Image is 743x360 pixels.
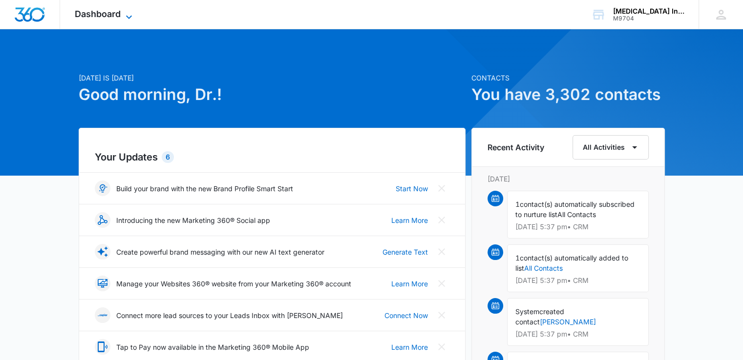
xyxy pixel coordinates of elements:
span: System [515,307,539,316]
button: Close [434,180,449,196]
span: Dashboard [75,9,121,19]
p: [DATE] 5:37 pm • CRM [515,331,640,338]
div: 6 [162,151,174,163]
p: Introducing the new Marketing 360® Social app [116,215,270,225]
p: [DATE] [488,174,649,184]
span: All Contacts [557,210,596,219]
span: 1 [515,200,520,208]
a: Learn More [391,279,428,289]
button: All Activities [573,135,649,160]
span: contact(s) automatically subscribed to nurture list [515,200,635,219]
div: account id [613,15,684,22]
a: Connect Now [384,310,428,320]
span: created contact [515,307,564,326]
button: Close [434,244,449,260]
a: Learn More [391,215,428,225]
a: Generate Text [382,247,428,257]
button: Close [434,276,449,291]
h1: Good morning, Dr.! [79,83,466,106]
div: account name [613,7,684,15]
p: Manage your Websites 360® website from your Marketing 360® account [116,279,351,289]
p: Contacts [471,73,665,83]
p: [DATE] 5:37 pm • CRM [515,277,640,284]
p: Connect more lead sources to your Leads Inbox with [PERSON_NAME] [116,310,343,320]
a: Learn More [391,342,428,352]
h1: You have 3,302 contacts [471,83,665,106]
p: [DATE] 5:37 pm • CRM [515,223,640,230]
button: Close [434,212,449,228]
p: Tap to Pay now available in the Marketing 360® Mobile App [116,342,309,352]
a: [PERSON_NAME] [540,318,596,326]
p: Build your brand with the new Brand Profile Smart Start [116,183,293,194]
h2: Your Updates [95,150,449,164]
a: All Contacts [524,264,563,272]
p: Create powerful brand messaging with our new AI text generator [116,247,324,257]
a: Start Now [396,183,428,194]
p: [DATE] is [DATE] [79,73,466,83]
h6: Recent Activity [488,141,544,153]
span: 1 [515,254,520,262]
button: Close [434,339,449,355]
button: Close [434,307,449,323]
span: contact(s) automatically added to list [515,254,628,272]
